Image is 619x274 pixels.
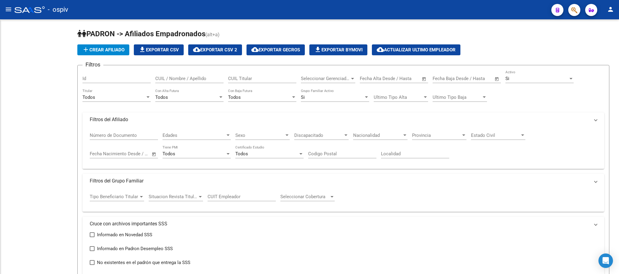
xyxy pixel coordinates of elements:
[139,47,179,53] span: Exportar CSV
[412,133,461,138] span: Provincia
[280,194,329,199] span: Seleccionar Cobertura
[82,47,124,53] span: Crear Afiliado
[463,76,492,81] input: Fecha fin
[155,95,168,100] span: Todos
[471,133,520,138] span: Estado Civil
[374,95,423,100] span: Ultimo Tipo Alta
[360,76,384,81] input: Fecha inicio
[97,259,190,266] span: No existentes en el padrón que entrega la SSS
[433,95,482,100] span: Ultimo Tipo Baja
[82,60,103,69] h3: Filtros
[97,231,152,238] span: Informado en Novedad SSS
[82,188,604,212] div: Filtros del Grupo Familiar
[193,47,237,53] span: Exportar CSV 2
[251,46,259,53] mat-icon: cloud_download
[163,133,225,138] span: Edades
[377,47,456,53] span: Actualizar ultimo Empleador
[90,221,590,227] mat-panel-title: Cruce con archivos importantes SSS
[139,46,146,53] mat-icon: file_download
[163,151,175,156] span: Todos
[235,133,284,138] span: Sexo
[294,133,343,138] span: Discapacitado
[82,112,604,127] mat-expansion-panel-header: Filtros del Afiliado
[228,95,241,100] span: Todos
[377,46,384,53] mat-icon: cloud_download
[5,6,12,13] mat-icon: menu
[193,46,200,53] mat-icon: cloud_download
[82,46,89,53] mat-icon: add
[314,46,321,53] mat-icon: file_download
[390,76,419,81] input: Fecha fin
[301,76,350,81] span: Seleccionar Gerenciador
[372,44,460,55] button: Actualizar ultimo Empleador
[151,151,158,158] button: Open calendar
[82,174,604,188] mat-expansion-panel-header: Filtros del Grupo Familiar
[77,30,205,38] span: PADRON -> Afiliados Empadronados
[607,6,614,13] mat-icon: person
[353,133,402,138] span: Nacionalidad
[82,217,604,231] mat-expansion-panel-header: Cruce con archivos importantes SSS
[149,194,198,199] span: Situacion Revista Titular
[301,95,305,100] span: Si
[82,127,604,169] div: Filtros del Afiliado
[134,44,184,55] button: Exportar CSV
[90,151,114,156] input: Fecha inicio
[120,151,149,156] input: Fecha fin
[421,76,428,82] button: Open calendar
[309,44,367,55] button: Exportar Bymovi
[251,47,300,53] span: Exportar GECROS
[235,151,248,156] span: Todos
[97,245,173,252] span: Informado en Padron Desempleo SSS
[90,178,590,184] mat-panel-title: Filtros del Grupo Familiar
[205,32,220,37] span: (alt+a)
[188,44,242,55] button: Exportar CSV 2
[314,47,363,53] span: Exportar Bymovi
[247,44,305,55] button: Exportar GECROS
[48,3,68,16] span: - ospiv
[433,76,457,81] input: Fecha inicio
[494,76,501,82] button: Open calendar
[505,76,509,81] span: Si
[77,44,129,55] button: Crear Afiliado
[598,253,613,268] div: Open Intercom Messenger
[90,116,590,123] mat-panel-title: Filtros del Afiliado
[90,194,139,199] span: Tipo Beneficiario Titular
[82,95,95,100] span: Todos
